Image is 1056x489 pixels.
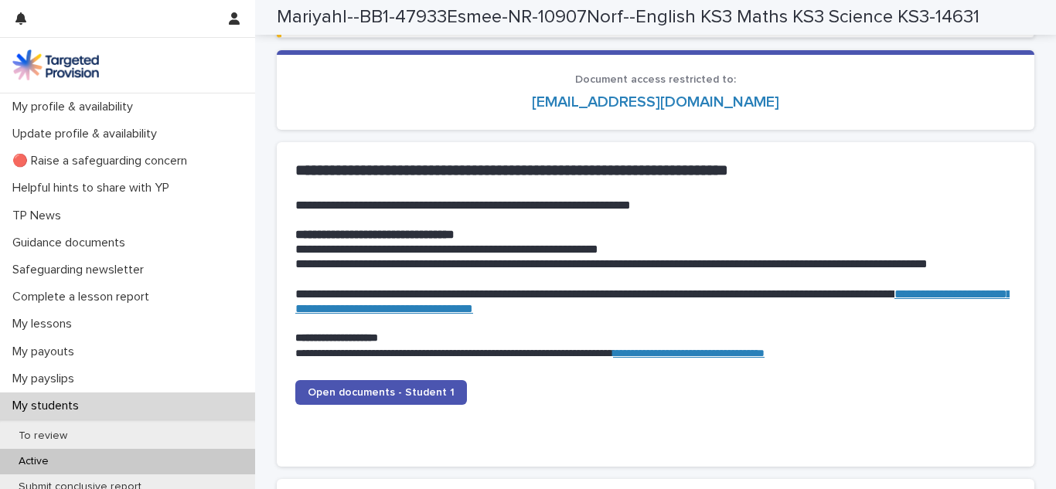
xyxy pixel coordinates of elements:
[295,380,467,405] a: Open documents - Student 1
[6,345,87,359] p: My payouts
[6,209,73,223] p: TP News
[6,236,138,250] p: Guidance documents
[6,181,182,195] p: Helpful hints to share with YP
[6,317,84,331] p: My lessons
[308,387,455,398] span: Open documents - Student 1
[532,94,779,110] a: [EMAIL_ADDRESS][DOMAIN_NAME]
[6,455,61,468] p: Active
[277,6,979,29] h2: MariyahI--BB1-47933Esmee-NR-10907Norf--English KS3 Maths KS3 Science KS3-14631
[6,399,91,413] p: My students
[12,49,99,80] img: M5nRWzHhSzIhMunXDL62
[6,263,156,277] p: Safeguarding newsletter
[6,127,169,141] p: Update profile & availability
[6,290,162,304] p: Complete a lesson report
[575,74,736,85] span: Document access restricted to:
[6,372,87,386] p: My payslips
[6,430,80,443] p: To review
[6,100,145,114] p: My profile & availability
[6,154,199,168] p: 🔴 Raise a safeguarding concern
